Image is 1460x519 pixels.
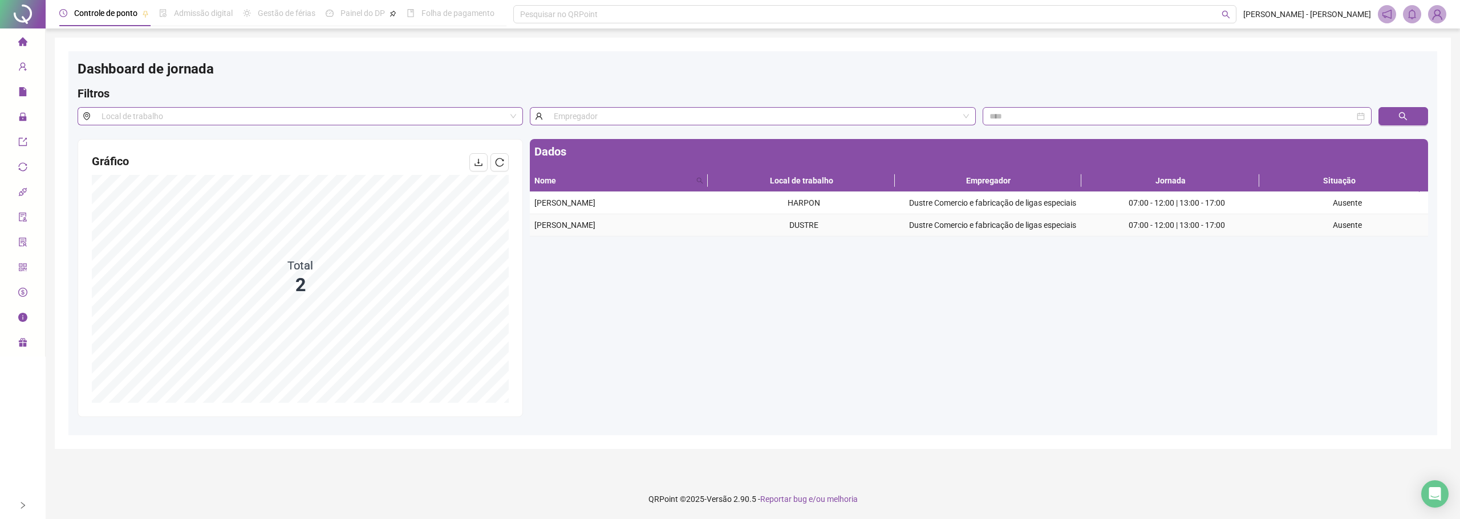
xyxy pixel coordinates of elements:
[142,10,149,17] span: pushpin
[534,145,566,158] span: Dados
[159,9,167,17] span: file-done
[46,479,1460,519] footer: QRPoint © 2025 - 2.90.5 -
[258,9,315,18] span: Gestão de férias
[709,214,898,236] td: DUSTRE
[707,495,732,504] span: Versão
[18,283,27,305] span: dollar
[78,61,214,77] span: Dashboard de jornada
[1382,9,1392,19] span: notification
[1243,8,1371,21] span: [PERSON_NAME] - [PERSON_NAME]
[1421,480,1449,508] div: Open Intercom Messenger
[534,174,692,187] span: Nome
[895,170,1082,192] th: Empregador
[18,132,27,155] span: export
[59,9,67,17] span: clock-circle
[1429,6,1446,23] img: 70268
[18,82,27,105] span: file
[1259,170,1420,192] th: Situação
[1087,192,1267,214] td: 07:00 - 12:00 | 13:00 - 17:00
[18,207,27,230] span: audit
[326,9,334,17] span: dashboard
[78,107,95,125] span: environment
[18,333,27,355] span: gift
[898,192,1087,214] td: Dustre Comercio e fabricação de ligas especiais
[1267,192,1428,214] td: Ausente
[534,220,595,230] span: [PERSON_NAME]
[18,258,27,280] span: qrcode
[709,192,898,214] td: HARPON
[1398,112,1408,121] span: search
[708,170,895,192] th: Local de trabalho
[18,182,27,205] span: api
[474,158,483,167] span: download
[534,198,595,207] span: [PERSON_NAME]
[18,32,27,55] span: home
[694,172,705,189] span: search
[696,177,703,184] span: search
[340,9,385,18] span: Painel do DP
[1087,214,1267,236] td: 07:00 - 12:00 | 13:00 - 17:00
[18,232,27,255] span: solution
[18,107,27,130] span: lock
[1267,214,1428,236] td: Ausente
[92,154,129,168] span: Gráfico
[78,87,109,100] span: Filtros
[18,157,27,180] span: sync
[390,10,396,17] span: pushpin
[1222,10,1230,19] span: search
[18,57,27,80] span: user-add
[421,9,494,18] span: Folha de pagamento
[898,214,1087,236] td: Dustre Comercio e fabricação de ligas especiais
[530,107,547,125] span: user
[243,9,251,17] span: sun
[495,158,504,167] span: reload
[760,495,858,504] span: Reportar bug e/ou melhoria
[174,9,233,18] span: Admissão digital
[407,9,415,17] span: book
[74,9,137,18] span: Controle de ponto
[19,501,27,509] span: right
[1407,9,1417,19] span: bell
[18,308,27,330] span: info-circle
[1081,170,1259,192] th: Jornada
